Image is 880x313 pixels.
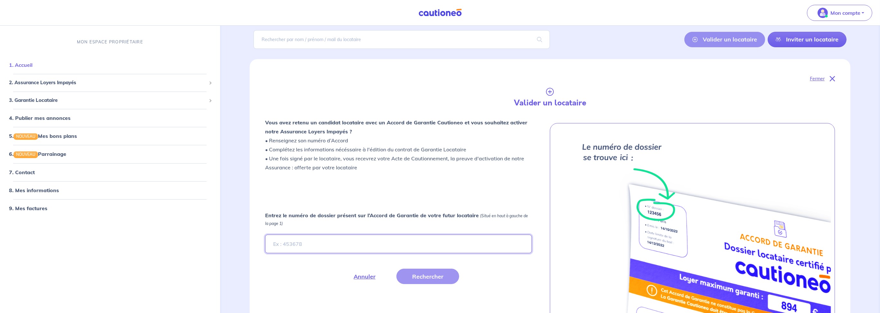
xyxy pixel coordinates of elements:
[810,75,825,83] p: Fermer
[406,98,695,108] h4: Valider un locataire
[77,39,143,45] p: MON ESPACE PROPRIÉTAIRE
[3,112,218,125] div: 4. Publier mes annonces
[416,9,464,17] img: Cautioneo
[265,235,532,253] input: Ex : 453678
[3,94,218,107] div: 3. Garantie Locataire
[529,31,550,49] span: search
[768,32,847,47] a: Inviter un locataire
[9,79,206,87] span: 2. Assurance Loyers Impayés
[265,118,532,172] p: • Renseignez son numéro d’Accord • Complétez les informations nécéssaire à l'édition du contrat d...
[265,212,479,219] strong: Entrez le numéro de dossier présent sur l’Accord de Garantie de votre futur locataire
[3,184,218,197] div: 8. Mes informations
[3,166,218,179] div: 7. Contact
[9,205,47,211] a: 9. Mes factures
[3,130,218,143] div: 5.NOUVEAUMes bons plans
[9,169,35,175] a: 7. Contact
[3,59,218,72] div: 1. Accueil
[9,151,66,157] a: 6.NOUVEAUParrainage
[818,8,828,18] img: illu_account_valid_menu.svg
[830,9,860,17] p: Mon compte
[265,119,527,135] strong: Vous avez retenu un candidat locataire avec un Accord de Garantie Cautioneo et vous souhaitez act...
[9,97,206,104] span: 3. Garantie Locataire
[9,115,70,121] a: 4. Publier mes annonces
[3,148,218,161] div: 6.NOUVEAUParrainage
[9,62,32,68] a: 1. Accueil
[3,77,218,89] div: 2. Assurance Loyers Impayés
[338,269,391,284] button: Annuler
[807,5,872,21] button: illu_account_valid_menu.svgMon compte
[254,30,550,49] input: Rechercher par nom / prénom / mail du locataire
[3,202,218,215] div: 9. Mes factures
[9,187,59,193] a: 8. Mes informations
[9,133,77,139] a: 5.NOUVEAUMes bons plans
